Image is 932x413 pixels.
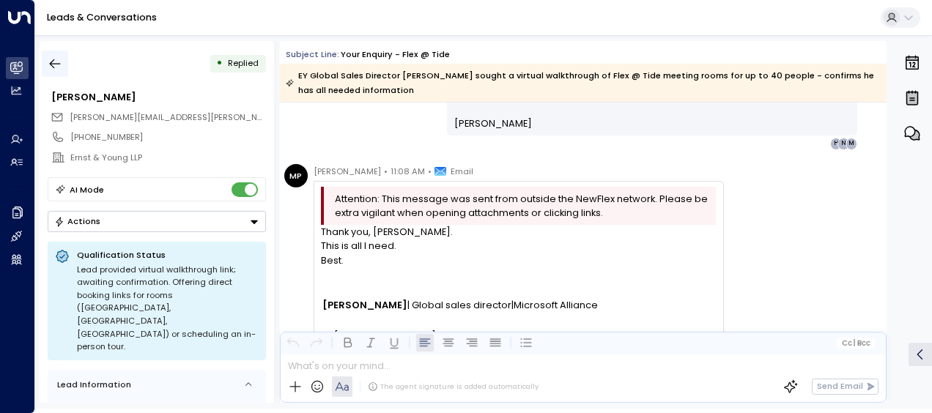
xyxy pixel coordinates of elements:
[70,182,104,197] div: AI Mode
[321,239,716,253] div: This is all I need.
[842,339,870,347] span: Cc Bcc
[454,116,532,130] span: [PERSON_NAME]
[837,338,875,349] button: Cc|Bcc
[837,138,849,149] div: N
[830,138,842,149] div: H
[854,339,856,347] span: |
[341,48,450,61] div: Your enquiry - Flex @ Tide
[322,299,407,311] b: [PERSON_NAME]
[284,164,308,187] div: MP
[70,152,265,164] div: Ernst & Young LLP
[428,164,432,179] span: •
[451,164,473,179] span: Email
[391,164,425,179] span: 11:08 AM
[54,216,100,226] div: Actions
[846,138,857,149] div: M
[511,298,514,312] span: |
[286,68,879,97] div: EY Global Sales Director [PERSON_NAME] sought a virtual walkthrough of Flex @ Tide meeting rooms ...
[321,253,716,267] div: Best.
[48,211,266,232] div: Button group with a nested menu
[70,111,266,124] span: mauro.pontes@uk.ey.com
[77,264,259,354] div: Lead provided virtual walkthrough link; awaiting confirmation. Offering direct booking links for ...
[384,164,388,179] span: •
[308,334,325,351] button: Redo
[53,379,131,391] div: Lead Information
[368,382,539,392] div: The agent signature is added automatically
[321,225,716,239] div: Thank you, [PERSON_NAME].
[228,57,259,69] span: Replied
[284,334,302,351] button: Undo
[51,90,265,104] div: [PERSON_NAME]
[47,11,157,23] a: Leads & Conversations
[70,111,347,123] span: [PERSON_NAME][EMAIL_ADDRESS][PERSON_NAME][DOMAIN_NAME]
[216,53,223,74] div: •
[48,211,266,232] button: Actions
[322,331,715,351] span: At [GEOGRAPHIC_DATA], we work flexibly so whilst it suits me to e-mail now, I do not expect a res...
[335,192,712,220] span: Attention: This message was sent from outside the NewFlex network. Please be extra vigilant when ...
[322,298,715,312] p: | Global sales director Microsoft Alliance
[77,249,259,261] p: Qualification Status
[70,131,265,144] div: [PHONE_NUMBER]
[314,164,381,179] span: [PERSON_NAME]
[286,48,339,60] span: Subject Line:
